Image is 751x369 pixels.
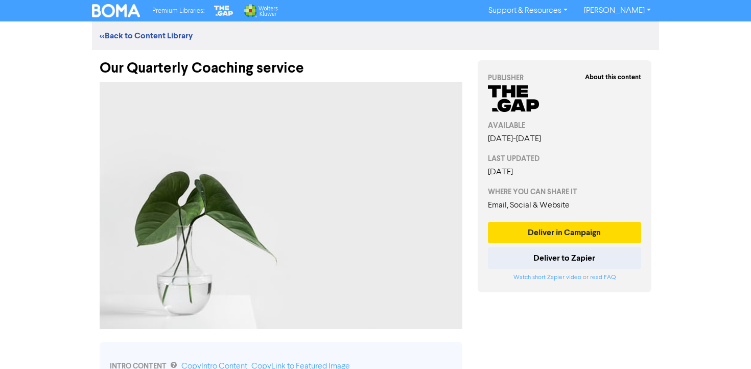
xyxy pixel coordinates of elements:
[488,73,641,83] div: PUBLISHER
[576,3,659,19] a: [PERSON_NAME]
[100,31,193,41] a: <<Back to Content Library
[480,3,576,19] a: Support & Resources
[590,274,616,281] a: read FAQ
[488,120,641,131] div: AVAILABLE
[488,133,641,145] div: [DATE] - [DATE]
[488,247,641,269] button: Deliver to Zapier
[100,50,462,77] div: Our Quarterly Coaching service
[488,199,641,212] div: Email, Social & Website
[513,274,581,281] a: Watch short Zapier video
[488,273,641,282] div: or
[152,8,204,14] span: Premium Libraries:
[488,222,641,243] button: Deliver in Campaign
[700,320,751,369] iframe: Chat Widget
[92,4,140,17] img: BOMA Logo
[243,4,277,17] img: Wolters Kluwer
[213,4,235,17] img: The Gap
[488,187,641,197] div: WHERE YOU CAN SHARE IT
[585,73,641,81] strong: About this content
[488,166,641,178] div: [DATE]
[488,153,641,164] div: LAST UPDATED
